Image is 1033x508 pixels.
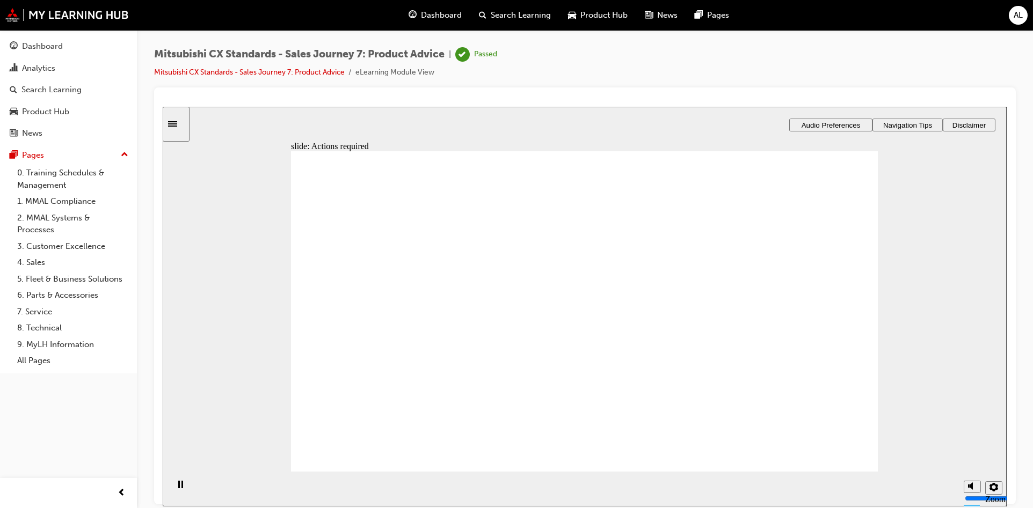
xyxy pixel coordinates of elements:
[400,4,470,26] a: guage-iconDashboard
[5,365,24,400] div: playback controls
[154,68,345,77] a: Mitsubishi CX Standards - Sales Journey 7: Product Advice
[13,320,133,336] a: 8. Technical
[802,387,871,396] input: volume
[4,34,133,145] button: DashboardAnalyticsSearch LearningProduct HubNews
[4,36,133,56] a: Dashboard
[4,145,133,165] button: Pages
[10,42,18,51] span: guage-icon
[22,106,69,118] div: Product Hub
[13,165,133,193] a: 0. Training Schedules & Management
[13,287,133,304] a: 6. Parts & Accessories
[5,8,129,22] img: mmal
[5,373,24,392] button: Pause (Ctrl+Alt+P)
[10,107,18,117] span: car-icon
[1009,6,1028,25] button: AL
[627,12,710,25] button: Audio Preferences
[10,64,18,73] span: chart-icon
[707,9,729,21] span: Pages
[154,48,445,61] span: Mitsubishi CX Standards - Sales Journey 7: Product Advice
[22,62,55,75] div: Analytics
[636,4,686,26] a: news-iconNews
[710,12,780,25] button: Navigation Tips
[474,49,497,60] div: Passed
[645,9,653,22] span: news-icon
[695,9,703,22] span: pages-icon
[21,84,82,96] div: Search Learning
[13,238,133,255] a: 3. Customer Excellence
[455,47,470,62] span: learningRecordVerb_PASS-icon
[1014,9,1023,21] span: AL
[13,304,133,320] a: 7. Service
[559,4,636,26] a: car-iconProduct Hub
[449,48,451,61] span: |
[121,148,128,162] span: up-icon
[796,365,839,400] div: misc controls
[10,151,18,160] span: pages-icon
[13,336,133,353] a: 9. MyLH Information
[801,374,818,386] button: Mute (Ctrl+Alt+M)
[10,85,17,95] span: search-icon
[823,374,840,388] button: Settings
[13,271,133,288] a: 5. Fleet & Business Solutions
[639,14,698,23] span: Audio Preferences
[470,4,559,26] a: search-iconSearch Learning
[491,9,551,21] span: Search Learning
[13,193,133,210] a: 1. MMAL Compliance
[22,149,44,161] div: Pages
[580,9,628,21] span: Product Hub
[4,80,133,100] a: Search Learning
[657,9,678,21] span: News
[355,67,434,79] li: eLearning Module View
[22,127,42,139] div: News
[421,9,462,21] span: Dashboard
[13,254,133,271] a: 4. Sales
[780,12,833,25] button: Disclaimer
[13,352,133,369] a: All Pages
[22,40,63,53] div: Dashboard
[823,388,843,416] label: Zoom to fit
[686,4,738,26] a: pages-iconPages
[790,14,823,23] span: Disclaimer
[118,487,126,500] span: prev-icon
[4,102,133,122] a: Product Hub
[568,9,576,22] span: car-icon
[13,210,133,238] a: 2. MMAL Systems & Processes
[4,58,133,78] a: Analytics
[721,14,769,23] span: Navigation Tips
[10,129,18,138] span: news-icon
[409,9,417,22] span: guage-icon
[479,9,486,22] span: search-icon
[4,123,133,143] a: News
